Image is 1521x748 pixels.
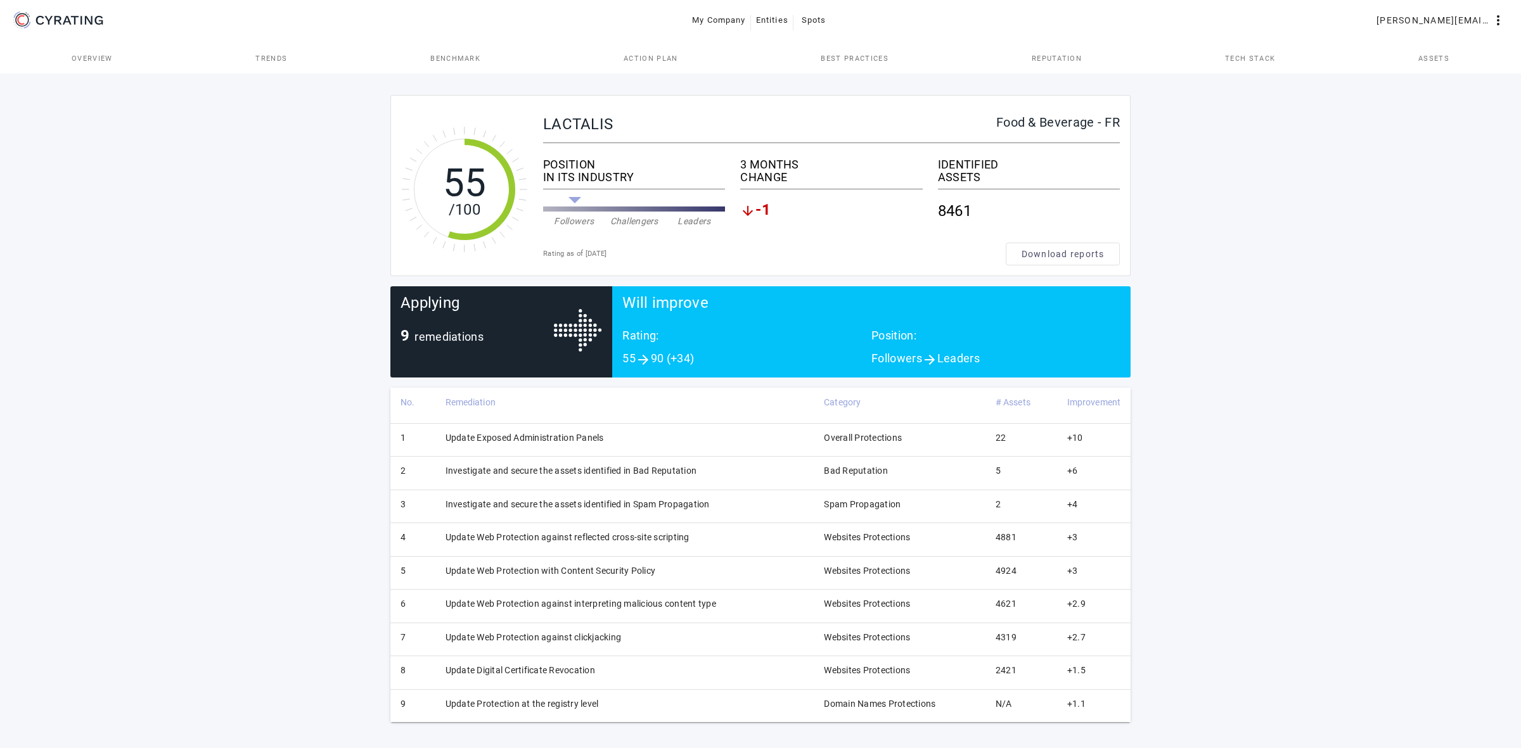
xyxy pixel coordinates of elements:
th: Improvement [1057,388,1131,423]
td: Websites Protections [814,590,985,623]
th: Remediation [435,388,814,423]
td: 4924 [985,556,1057,589]
td: 8 [390,656,435,689]
td: Websites Protections [814,656,985,689]
button: [PERSON_NAME][EMAIL_ADDRESS][DOMAIN_NAME] [1371,9,1511,32]
mat-icon: arrow_forward [922,352,937,367]
span: Trends [255,55,287,62]
iframe: Opens a widget where you can find more information [13,710,98,742]
th: # Assets [985,388,1057,423]
th: Category [814,388,985,423]
td: Update Web Protection against interpreting malicious content type [435,590,814,623]
td: 5 [985,457,1057,490]
div: IDENTIFIED [938,158,1120,171]
td: Websites Protections [814,523,985,556]
td: Update Protection at the registry level [435,689,814,722]
td: +3 [1057,556,1131,589]
td: 7 [390,623,435,656]
button: Entities [751,9,793,32]
td: 2 [390,457,435,490]
span: Benchmark [430,55,480,62]
td: 4 [390,523,435,556]
td: +10 [1057,423,1131,456]
div: Followers Leaders [871,352,1120,367]
td: Overall Protections [814,423,985,456]
div: IN ITS INDUSTRY [543,171,725,184]
td: +2.9 [1057,590,1131,623]
td: 4881 [985,523,1057,556]
td: 2421 [985,656,1057,689]
td: Domain Names Protections [814,689,985,722]
td: 1 [390,423,435,456]
td: Spam Propagation [814,490,985,523]
td: +6 [1057,457,1131,490]
td: Investigate and secure the assets identified in Bad Reputation [435,457,814,490]
div: Food & Beverage - FR [996,116,1120,129]
button: Spots [793,9,834,32]
td: 4319 [985,623,1057,656]
div: 3 MONTHS [740,158,922,171]
div: Position: [871,329,1120,352]
g: CYRATING [36,16,103,25]
td: +3 [1057,523,1131,556]
span: My Company [692,10,746,30]
div: 8461 [938,194,1120,227]
span: Best practices [821,55,888,62]
td: +1.1 [1057,689,1131,722]
div: Challengers [604,215,664,227]
td: Update Web Protection against clickjacking [435,623,814,656]
td: 4621 [985,590,1057,623]
td: Bad Reputation [814,457,985,490]
span: 9 [401,327,409,345]
mat-icon: arrow_downward [740,203,755,219]
div: Rating: [622,329,871,352]
span: Tech Stack [1225,55,1275,62]
span: Entities [756,10,788,30]
div: Followers [544,215,604,227]
tspan: 55 [443,160,487,205]
span: Download reports [1022,248,1105,260]
td: +2.7 [1057,623,1131,656]
div: CHANGE [740,171,922,184]
td: 2 [985,490,1057,523]
div: Leaders [664,215,724,227]
th: No. [390,388,435,423]
td: 6 [390,590,435,623]
td: 5 [390,556,435,589]
div: LACTALIS [543,116,996,132]
span: Reputation [1032,55,1082,62]
td: 3 [390,490,435,523]
td: Websites Protections [814,556,985,589]
span: Overview [72,55,113,62]
span: Spots [802,10,826,30]
button: My Company [687,9,751,32]
td: Websites Protections [814,623,985,656]
td: Update Exposed Administration Panels [435,423,814,456]
td: Update Web Protection against reflected cross-site scripting [435,523,814,556]
td: +1.5 [1057,656,1131,689]
div: 55 90 (+34) [622,352,871,367]
tspan: /100 [449,201,480,219]
div: ASSETS [938,171,1120,184]
div: POSITION [543,158,725,171]
td: Update Digital Certificate Revocation [435,656,814,689]
mat-icon: more_vert [1491,13,1506,28]
mat-icon: arrow_forward [636,352,651,367]
div: Rating as of [DATE] [543,248,1006,260]
td: Update Web Protection with Content Security Policy [435,556,814,589]
td: 9 [390,689,435,722]
span: [PERSON_NAME][EMAIL_ADDRESS][DOMAIN_NAME] [1377,10,1491,30]
td: N/A [985,689,1057,722]
div: Will improve [622,296,1120,329]
div: Applying [401,296,554,329]
span: -1 [755,203,771,219]
td: +4 [1057,490,1131,523]
td: 22 [985,423,1057,456]
span: remediations [414,330,484,343]
span: Assets [1418,55,1449,62]
button: Download reports [1006,243,1120,265]
span: Action Plan [624,55,678,62]
td: Investigate and secure the assets identified in Spam Propagation [435,490,814,523]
